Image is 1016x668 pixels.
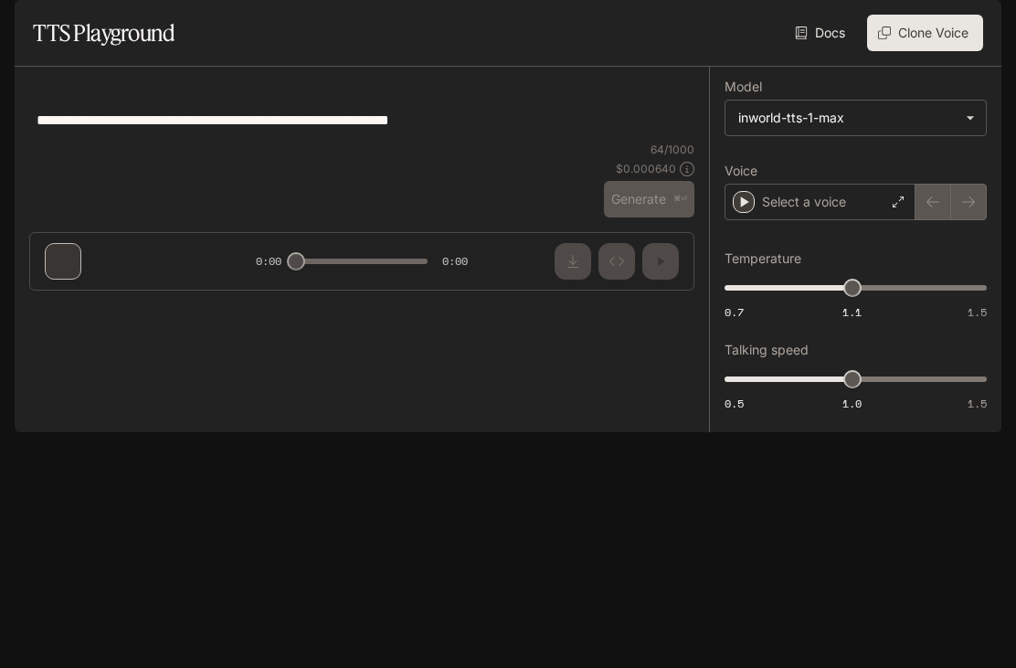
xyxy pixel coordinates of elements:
[725,101,986,135] div: inworld-tts-1-max
[867,15,983,51] button: Clone Voice
[968,396,987,411] span: 1.5
[33,15,175,51] h1: TTS Playground
[725,396,744,411] span: 0.5
[14,9,47,42] button: open drawer
[968,304,987,320] span: 1.5
[725,304,744,320] span: 0.7
[725,252,801,265] p: Temperature
[842,396,862,411] span: 1.0
[616,161,676,176] p: $ 0.000640
[842,304,862,320] span: 1.1
[725,344,809,356] p: Talking speed
[651,142,694,157] p: 64 / 1000
[725,80,762,93] p: Model
[738,109,957,127] div: inworld-tts-1-max
[791,15,852,51] a: Docs
[725,164,757,177] p: Voice
[762,193,846,211] p: Select a voice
